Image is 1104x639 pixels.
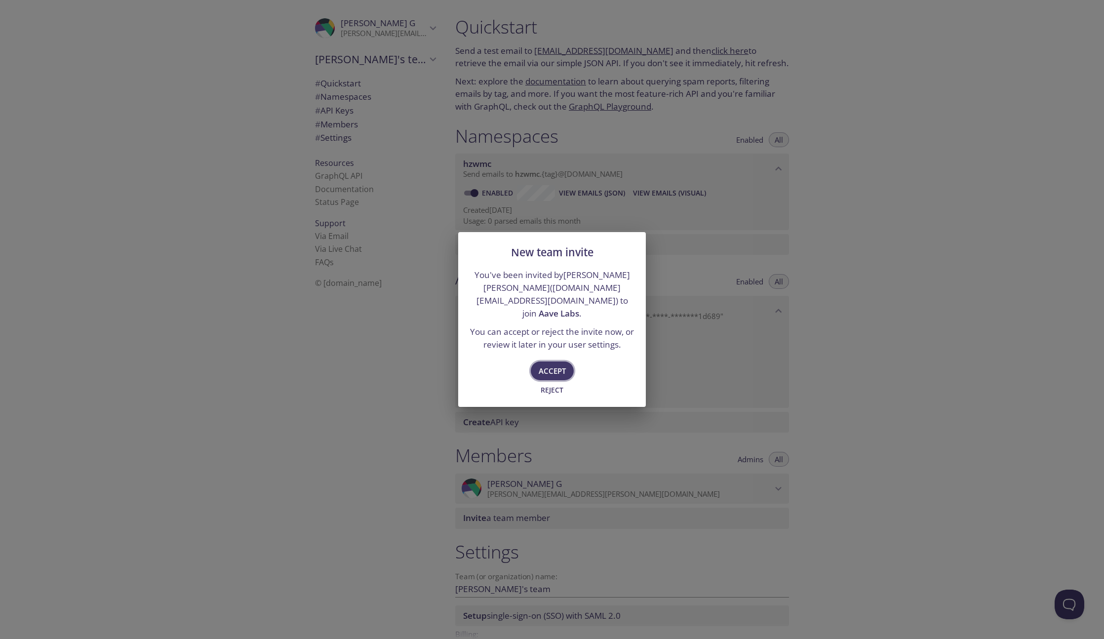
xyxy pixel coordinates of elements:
[531,361,574,380] button: Accept
[539,384,565,396] span: Reject
[539,308,579,319] span: Aave Labs
[470,269,634,319] p: You've been invited by [PERSON_NAME] [PERSON_NAME] ( ) to join .
[536,382,568,398] button: Reject
[539,364,566,377] span: Accept
[470,325,634,351] p: You can accept or reject the invite now, or review it later in your user settings.
[511,245,593,259] span: New team invite
[476,282,621,306] a: [DOMAIN_NAME][EMAIL_ADDRESS][DOMAIN_NAME]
